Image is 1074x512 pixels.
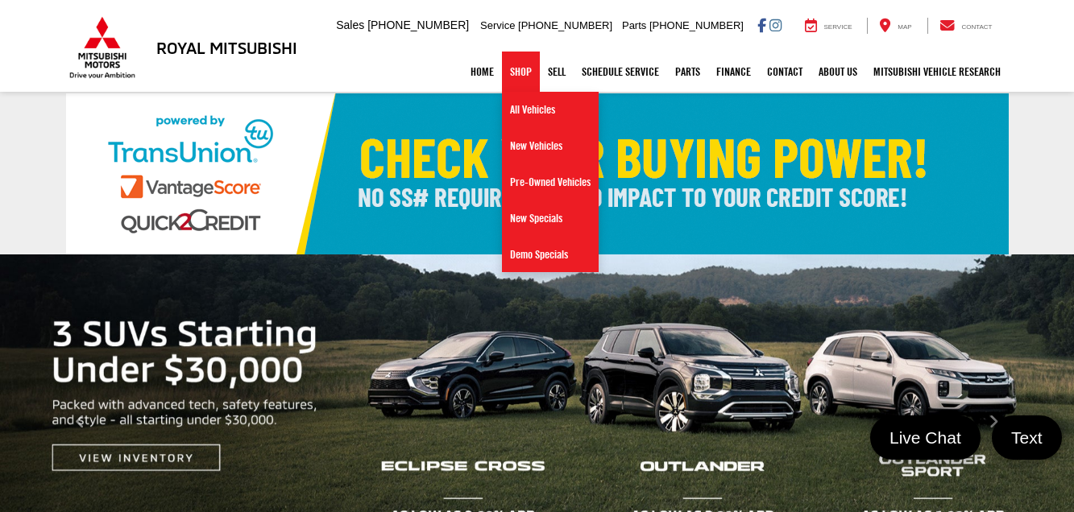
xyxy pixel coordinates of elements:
a: Demo Specials [502,237,599,272]
span: Service [824,23,852,31]
a: Sell [540,52,574,92]
span: Map [898,23,911,31]
a: Mitsubishi Vehicle Research [865,52,1009,92]
a: New Specials [502,200,599,237]
a: Contact [759,52,811,92]
span: [PHONE_NUMBER] [649,19,744,31]
a: Parts: Opens in a new tab [667,52,708,92]
a: Pre-Owned Vehicles [502,164,599,200]
h3: Royal Mitsubishi [156,39,297,56]
span: Live Chat [881,427,969,448]
a: Shop [502,52,540,92]
span: [PHONE_NUMBER] [518,19,612,31]
span: [PHONE_NUMBER] [367,19,469,31]
a: Facebook: Click to visit our Facebook page [757,19,766,31]
span: Sales [336,19,364,31]
span: Service [480,19,515,31]
a: Finance [708,52,759,92]
span: Contact [961,23,992,31]
span: Text [1003,427,1051,448]
img: Check Your Buying Power [66,93,1009,254]
a: Home [462,52,502,92]
span: Parts [622,19,646,31]
a: Live Chat [870,415,981,460]
a: All Vehicles [502,92,599,128]
a: New Vehicles [502,128,599,164]
a: Schedule Service: Opens in a new tab [574,52,667,92]
a: Contact [927,18,1005,34]
a: Service [793,18,865,34]
a: About Us [811,52,865,92]
a: Text [992,415,1062,460]
img: Mitsubishi [66,16,139,79]
a: Map [867,18,923,34]
a: Instagram: Click to visit our Instagram page [769,19,782,31]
